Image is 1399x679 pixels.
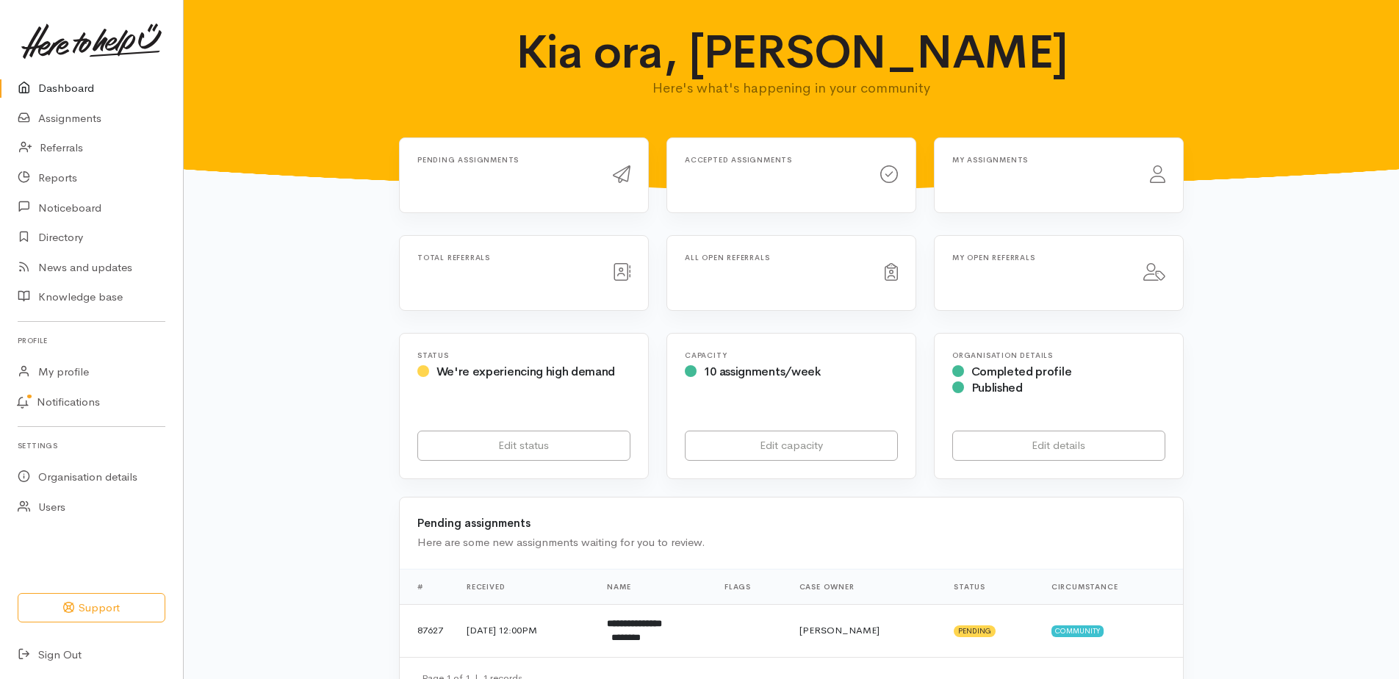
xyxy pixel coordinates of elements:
[942,569,1040,604] th: Status
[704,364,821,379] span: 10 assignments/week
[971,364,1072,379] span: Completed profile
[18,331,165,351] h6: Profile
[952,156,1132,164] h6: My assignments
[400,569,455,604] th: #
[685,254,867,262] h6: All open referrals
[18,436,165,456] h6: Settings
[788,569,943,604] th: Case Owner
[713,569,788,604] th: Flags
[952,351,1165,359] h6: Organisation Details
[952,431,1165,461] a: Edit details
[417,351,630,359] h6: Status
[400,604,455,657] td: 87627
[788,604,943,657] td: [PERSON_NAME]
[952,254,1126,262] h6: My open referrals
[685,156,863,164] h6: Accepted assignments
[455,604,595,657] td: [DATE] 12:00PM
[595,569,713,604] th: Name
[417,534,1165,551] div: Here are some new assignments waiting for you to review.
[1051,625,1104,637] span: Community
[417,516,531,530] b: Pending assignments
[417,156,595,164] h6: Pending assignments
[971,380,1023,395] span: Published
[506,78,1078,98] p: Here's what's happening in your community
[18,593,165,623] button: Support
[685,351,898,359] h6: Capacity
[436,364,615,379] span: We're experiencing high demand
[685,431,898,461] a: Edit capacity
[506,26,1078,78] h1: Kia ora, [PERSON_NAME]
[1040,569,1183,604] th: Circumstance
[954,625,996,637] span: Pending
[455,569,595,604] th: Received
[417,431,630,461] a: Edit status
[417,254,595,262] h6: Total referrals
